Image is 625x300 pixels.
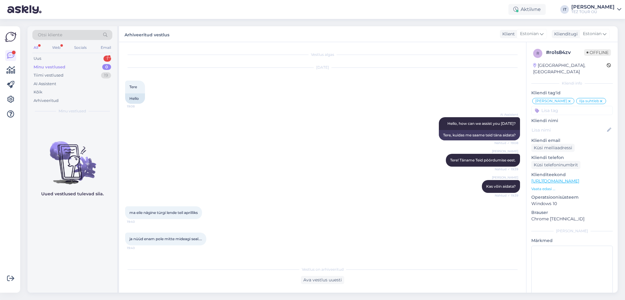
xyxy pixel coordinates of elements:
p: Windows 10 [531,201,613,207]
a: [URL][DOMAIN_NAME] [531,178,579,184]
span: Ilja suhtleb [579,99,599,103]
div: Tere, kuidas me saame teid täna aidata? [439,130,520,140]
span: Tere [129,85,137,89]
span: Kas võin aidata? [486,184,516,189]
div: Kliendi info [531,81,613,86]
div: TEZ TOUR OÜ [571,9,615,14]
div: Vestlus algas [125,52,520,57]
span: 19:40 [127,219,150,224]
div: Minu vestlused [34,64,65,70]
p: Märkmed [531,237,613,244]
span: Minu vestlused [59,108,86,114]
div: 1 [103,56,111,62]
span: r [536,51,539,56]
div: [DATE] [125,65,520,70]
div: Uus [34,56,41,62]
span: Hello, how can we assist you [DATE]? [447,121,516,126]
span: ja nüüd enam pole mitte mideagi seal.... [129,237,202,241]
p: Kliendi nimi [531,117,613,124]
span: Nähtud ✓ 19:39 [495,167,518,172]
span: 19:40 [127,246,150,250]
div: Web [51,44,62,52]
p: Brauser [531,209,613,216]
div: Email [99,44,112,52]
div: [PERSON_NAME] [531,228,613,234]
div: Ava vestlus uuesti [301,276,344,284]
span: AI Assistent [495,112,518,117]
div: AI Assistent [34,81,56,87]
div: IT [560,5,569,14]
div: 19 [101,72,111,78]
span: ma eile nägine türgi lende teil aprilliks [129,210,198,215]
span: [PERSON_NAME] [535,99,567,103]
p: Chrome [TECHNICAL_ID] [531,216,613,222]
span: Estonian [583,31,602,37]
span: Tere! Täname Teid pöördumise eest. [450,158,516,162]
div: [PERSON_NAME] [571,5,615,9]
span: 19:08 [127,104,150,109]
div: Klienditugi [552,31,578,37]
p: Kliendi telefon [531,154,613,161]
div: 0 [102,64,111,70]
img: Askly Logo [5,31,16,43]
div: [GEOGRAPHIC_DATA], [GEOGRAPHIC_DATA] [533,62,607,75]
img: No chats [27,130,117,185]
div: Aktiivne [508,4,546,15]
label: Arhiveeritud vestlus [125,30,169,38]
span: Vestlus on arhiveeritud [302,267,344,272]
span: Nähtud ✓ 19:08 [494,141,518,145]
div: # ro1s84zv [546,49,584,56]
div: Kõik [34,89,42,95]
span: [PERSON_NAME] [492,149,518,154]
div: All [32,44,39,52]
a: [PERSON_NAME]TEZ TOUR OÜ [571,5,621,14]
input: Lisa tag [531,106,613,115]
p: Kliendi email [531,137,613,144]
span: Estonian [520,31,539,37]
p: Klienditeekond [531,172,613,178]
div: Tiimi vestlused [34,72,63,78]
p: Uued vestlused tulevad siia. [41,191,104,197]
span: Otsi kliente [38,32,62,38]
span: [PERSON_NAME] [492,175,518,180]
p: Vaata edasi ... [531,186,613,192]
div: Klient [500,31,515,37]
span: Offline [584,49,611,56]
p: Operatsioonisüsteem [531,194,613,201]
div: Socials [73,44,88,52]
div: Küsi meiliaadressi [531,144,575,152]
span: Nähtud ✓ 19:39 [495,193,518,198]
p: Kliendi tag'id [531,90,613,96]
input: Lisa nimi [532,127,606,133]
div: Arhiveeritud [34,98,59,104]
div: Küsi telefoninumbrit [531,161,580,169]
div: Hello [125,93,145,104]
